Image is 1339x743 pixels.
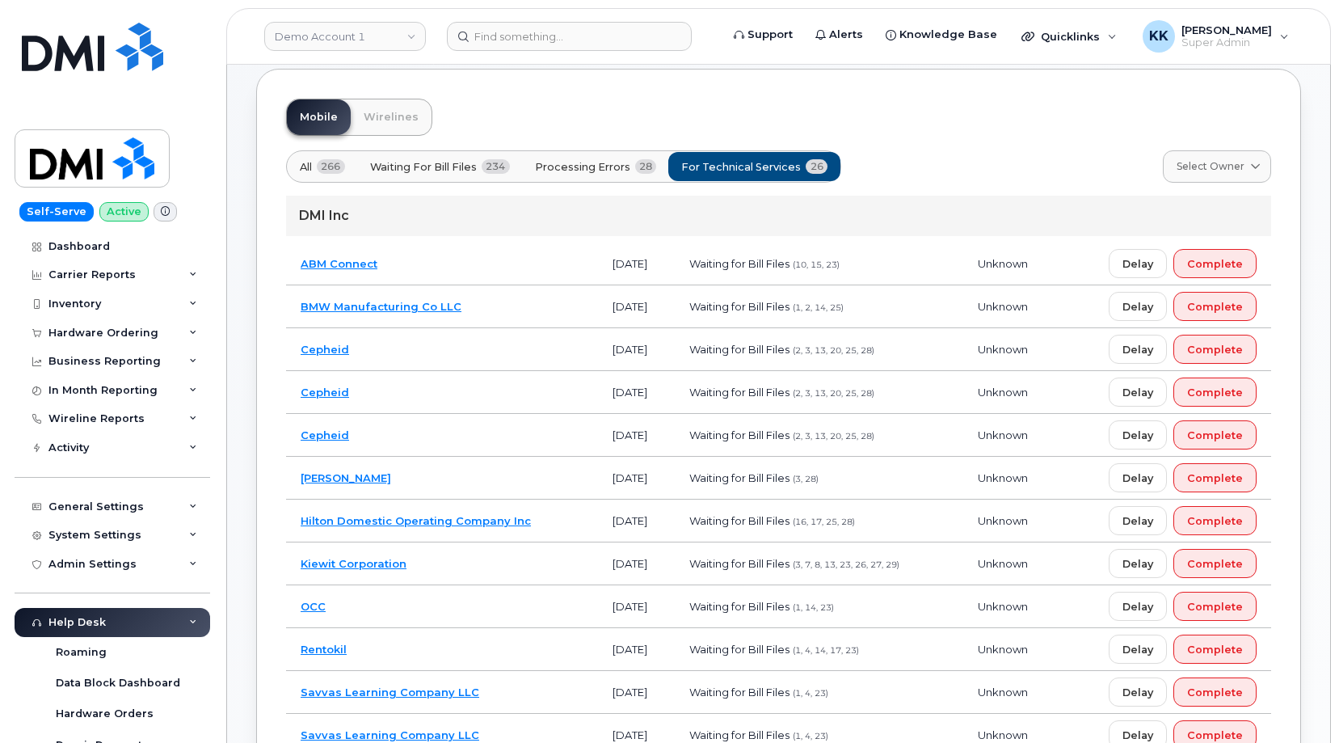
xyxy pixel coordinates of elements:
[793,345,874,356] span: (2, 3, 13, 20, 25, 28)
[301,343,349,356] a: Cepheid
[689,686,790,699] span: Waiting for Bill Files
[1122,428,1153,443] span: Delay
[978,471,1028,484] span: Unknown
[978,728,1028,741] span: Unknown
[1109,549,1167,578] button: Delay
[1173,635,1257,664] button: Complete
[978,686,1028,699] span: Unknown
[598,414,675,457] td: [DATE]
[598,457,675,500] td: [DATE]
[301,428,349,441] a: Cepheid
[978,643,1028,656] span: Unknown
[301,514,531,527] a: Hilton Domestic Operating Company Inc
[793,645,859,656] span: (1, 4, 14, 17, 23)
[317,159,345,174] span: 266
[1122,685,1153,700] span: Delay
[1187,685,1243,700] span: Complete
[635,159,657,174] span: 28
[689,514,790,527] span: Waiting for Bill Files
[1173,249,1257,278] button: Complete
[1122,556,1153,572] span: Delay
[1187,599,1243,614] span: Complete
[1181,23,1272,36] span: [PERSON_NAME]
[1163,150,1271,183] a: Select Owner
[874,19,1008,51] a: Knowledge Base
[1109,292,1167,321] button: Delay
[1173,378,1257,407] button: Complete
[301,257,377,270] a: ABM Connect
[264,22,426,51] a: Demo Account 1
[793,260,840,270] span: (10, 15, 23)
[1187,299,1243,315] span: Complete
[689,600,790,613] span: Waiting for Bill Files
[1177,159,1244,174] span: Select Owner
[1109,463,1167,492] button: Delay
[1173,506,1257,535] button: Complete
[1010,20,1128,53] div: Quicklinks
[1187,642,1243,657] span: Complete
[1187,428,1243,443] span: Complete
[1122,385,1153,400] span: Delay
[1122,342,1153,357] span: Delay
[1109,420,1167,450] button: Delay
[301,728,479,741] a: Savvas Learning Company LLC
[351,99,432,135] a: Wirelines
[482,159,510,174] span: 234
[447,22,692,51] input: Find something...
[598,243,675,285] td: [DATE]
[689,728,790,741] span: Waiting for Bill Files
[1122,256,1153,272] span: Delay
[793,602,834,613] span: (1, 14, 23)
[689,300,790,313] span: Waiting for Bill Files
[689,386,790,399] span: Waiting for Bill Files
[1187,385,1243,400] span: Complete
[793,731,828,741] span: (1, 4, 23)
[598,542,675,585] td: [DATE]
[598,285,675,328] td: [DATE]
[598,671,675,714] td: [DATE]
[287,99,351,135] a: Mobile
[804,19,874,51] a: Alerts
[286,196,1271,236] div: DMI Inc
[1122,299,1153,315] span: Delay
[793,559,899,570] span: (3, 7, 8, 13, 23, 26, 27, 29)
[1173,592,1257,621] button: Complete
[300,159,312,175] span: All
[301,471,391,484] a: [PERSON_NAME]
[689,343,790,356] span: Waiting for Bill Files
[747,27,793,43] span: Support
[301,557,406,570] a: Kiewit Corporation
[689,643,790,656] span: Waiting for Bill Files
[1109,506,1167,535] button: Delay
[1122,599,1153,614] span: Delay
[1187,513,1243,529] span: Complete
[1173,292,1257,321] button: Complete
[598,328,675,371] td: [DATE]
[978,514,1028,527] span: Unknown
[722,19,804,51] a: Support
[793,474,819,484] span: (3, 28)
[1187,556,1243,572] span: Complete
[1122,471,1153,486] span: Delay
[301,300,461,313] a: BMW Manufacturing Co LLC
[1109,249,1167,278] button: Delay
[978,386,1028,399] span: Unknown
[793,431,874,441] span: (2, 3, 13, 20, 25, 28)
[1041,30,1100,43] span: Quicklinks
[1109,635,1167,664] button: Delay
[1187,342,1243,357] span: Complete
[978,300,1028,313] span: Unknown
[1187,471,1243,486] span: Complete
[829,27,863,43] span: Alerts
[978,557,1028,570] span: Unknown
[1131,20,1300,53] div: Kristin Kammer-Grossman
[899,27,997,43] span: Knowledge Base
[1173,549,1257,578] button: Complete
[598,500,675,542] td: [DATE]
[1109,378,1167,407] button: Delay
[978,343,1028,356] span: Unknown
[1122,728,1153,743] span: Delay
[598,628,675,671] td: [DATE]
[978,257,1028,270] span: Unknown
[301,643,347,656] a: Rentokil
